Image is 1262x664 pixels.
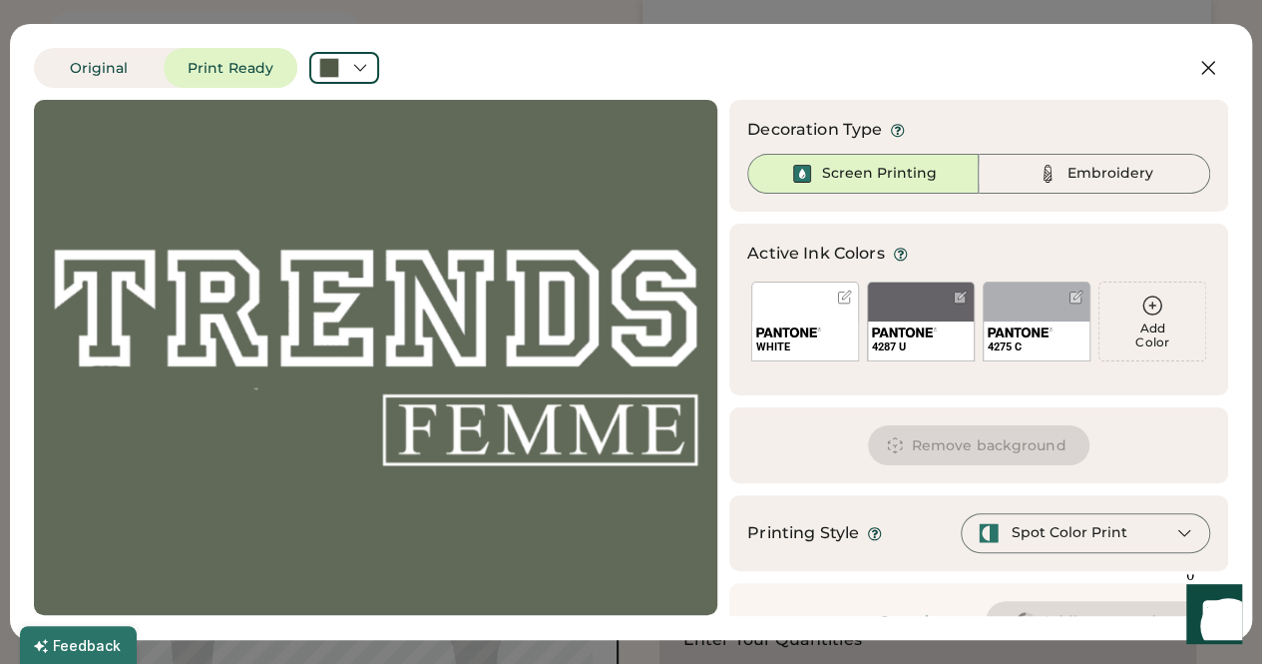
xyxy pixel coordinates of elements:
div: Decoration Type [747,118,882,142]
button: Remove background [868,425,1090,465]
iframe: Front Chat [1167,574,1253,660]
img: 1024px-Pantone_logo.svg.png [988,328,1052,337]
button: Cancel [834,601,974,641]
button: Original [34,48,164,88]
button: Adding to product [986,601,1210,641]
img: Thread%20-%20Unselected.svg [1036,162,1059,186]
div: 4275 C [988,339,1085,354]
img: spot-color-green.svg [978,522,1000,544]
div: Embroidery [1067,164,1153,184]
img: 1024px-Pantone_logo.svg.png [872,328,937,337]
div: Add Color [1099,322,1205,349]
img: 1024px-Pantone_logo.svg.png [756,328,821,337]
div: Active Ink Colors [747,242,885,266]
img: Ink%20-%20Selected.svg [790,162,814,186]
div: WHITE [756,339,854,354]
button: Print Ready [164,48,297,88]
div: Printing Style [747,521,859,545]
div: 4287 U [872,339,970,354]
div: Screen Printing [822,164,937,184]
div: Spot Color Print [1012,523,1127,543]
